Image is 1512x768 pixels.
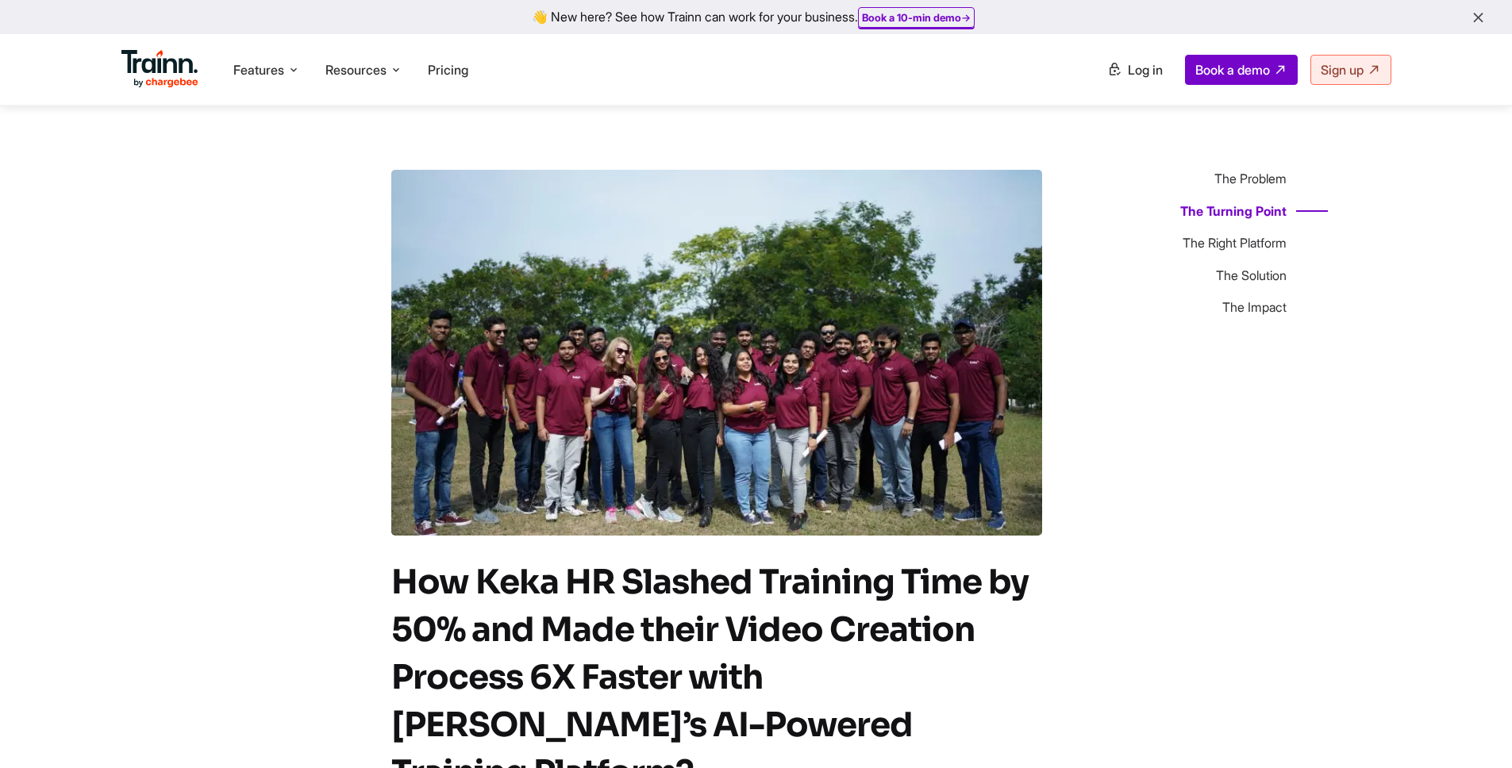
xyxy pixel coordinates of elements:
b: Book a 10-min demo [862,11,961,24]
li: The Solution [1180,267,1328,284]
li: The Problem [1180,170,1328,187]
span: Book a demo [1195,62,1270,78]
li: The Turning Point [1180,202,1328,220]
span: Sign up [1321,62,1364,78]
a: Book a 10-min demo→ [862,11,971,24]
a: Pricing [428,62,468,78]
li: The Impact [1180,298,1328,316]
a: Log in [1098,56,1172,84]
div: 👋 New here? See how Trainn can work for your business. [10,10,1502,25]
span: Features [233,61,284,79]
span: Resources [325,61,387,79]
img: Trainn Logo [121,50,199,88]
iframe: Chat Widget [1433,692,1512,768]
a: Sign up [1310,55,1391,85]
li: The Right Platform [1180,234,1328,252]
a: Book a demo [1185,55,1298,85]
span: Log in [1128,62,1163,78]
img: Keka + Trainn Journey [391,170,1042,536]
